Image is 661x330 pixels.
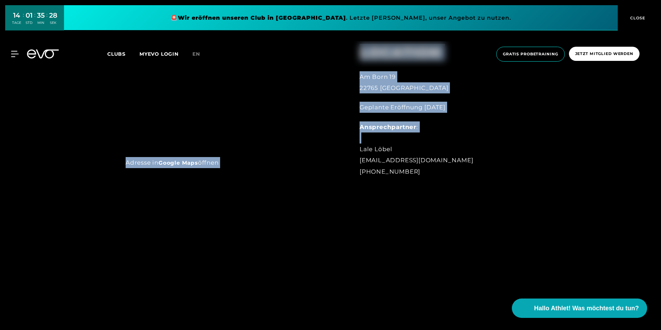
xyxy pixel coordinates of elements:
div: : [23,11,24,29]
a: Google Maps [159,159,198,166]
button: Hallo Athlet! Was möchtest du tun? [512,299,647,318]
strong: Ansprechpartner [360,123,416,130]
div: Geplante Eröffnung [DATE] [360,102,512,113]
span: en [192,51,200,57]
div: : Lale Löbel [EMAIL_ADDRESS][DOMAIN_NAME] [PHONE_NUMBER] [360,121,512,177]
span: Jetzt Mitglied werden [575,51,633,57]
span: Hallo Athlet! Was möchtest du tun? [534,304,639,313]
div: : [34,11,35,29]
button: CLOSE [618,5,656,30]
div: 01 [26,10,33,20]
div: SEK [49,20,57,25]
div: MIN [37,20,45,25]
div: Adresse in öffnen [126,157,321,168]
span: Clubs [107,51,126,57]
a: Gratis Probetraining [494,47,567,62]
div: 35 [37,10,45,20]
div: 28 [49,10,57,20]
a: en [192,50,208,58]
div: TAGE [12,20,21,25]
div: : [46,11,47,29]
a: MYEVO LOGIN [139,51,179,57]
span: CLOSE [628,15,645,21]
a: Jetzt Mitglied werden [567,47,642,62]
span: Gratis Probetraining [503,51,558,57]
a: Clubs [107,51,139,57]
div: STD [26,20,33,25]
div: Am Born 19 22765 [GEOGRAPHIC_DATA] [360,71,512,94]
div: 14 [12,10,21,20]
